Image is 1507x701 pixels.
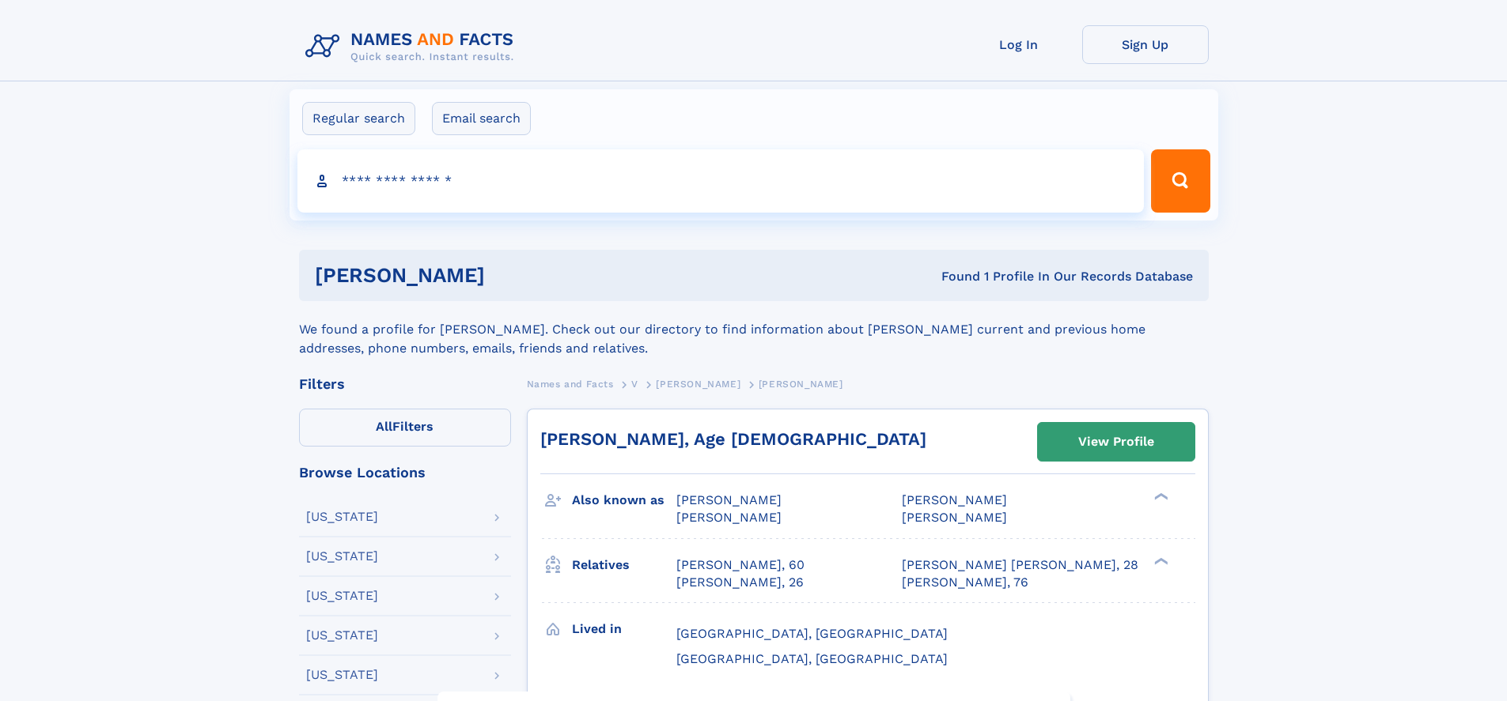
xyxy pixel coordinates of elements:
[299,25,527,68] img: Logo Names and Facts
[315,266,714,285] h1: [PERSON_NAME]
[656,374,740,394] a: [PERSON_NAME]
[676,510,782,525] span: [PERSON_NAME]
[676,626,948,641] span: [GEOGRAPHIC_DATA], [GEOGRAPHIC_DATA]
[713,268,1193,285] div: Found 1 Profile In Our Records Database
[572,487,676,514] h3: Also known as
[1038,423,1195,461] a: View Profile
[297,149,1145,213] input: search input
[656,379,740,390] span: [PERSON_NAME]
[902,492,1007,507] span: [PERSON_NAME]
[631,379,638,390] span: V
[432,102,531,135] label: Email search
[676,492,782,507] span: [PERSON_NAME]
[676,556,805,574] a: [PERSON_NAME], 60
[306,590,378,602] div: [US_STATE]
[759,379,843,390] span: [PERSON_NAME]
[572,552,676,579] h3: Relatives
[1150,492,1169,502] div: ❯
[572,616,676,643] h3: Lived in
[299,301,1209,358] div: We found a profile for [PERSON_NAME]. Check out our directory to find information about [PERSON_N...
[956,25,1082,64] a: Log In
[299,409,511,447] label: Filters
[299,465,511,480] div: Browse Locations
[1078,424,1154,460] div: View Profile
[902,556,1138,574] a: [PERSON_NAME] [PERSON_NAME], 28
[676,651,948,666] span: [GEOGRAPHIC_DATA], [GEOGRAPHIC_DATA]
[902,510,1007,525] span: [PERSON_NAME]
[1151,149,1210,213] button: Search Button
[527,374,614,394] a: Names and Facts
[902,574,1028,591] a: [PERSON_NAME], 76
[299,377,511,391] div: Filters
[631,374,638,394] a: V
[376,419,392,434] span: All
[306,629,378,642] div: [US_STATE]
[306,550,378,563] div: [US_STATE]
[1150,556,1169,566] div: ❯
[540,429,926,449] a: [PERSON_NAME], Age [DEMOGRAPHIC_DATA]
[306,669,378,681] div: [US_STATE]
[1082,25,1209,64] a: Sign Up
[676,574,804,591] a: [PERSON_NAME], 26
[306,511,378,523] div: [US_STATE]
[302,102,415,135] label: Regular search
